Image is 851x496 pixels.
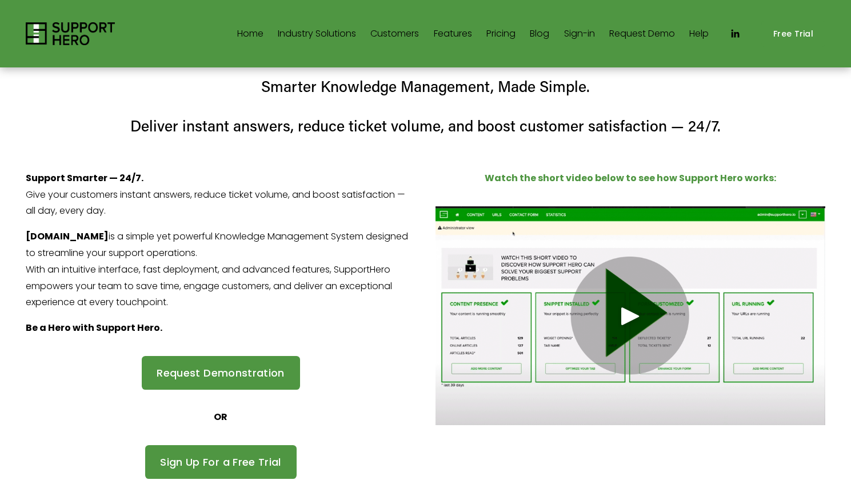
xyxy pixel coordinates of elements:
[26,229,416,311] p: is a simple yet powerful Knowledge Management System designed to streamline your support operatio...
[609,25,675,43] a: Request Demo
[26,115,826,137] h4: Deliver instant answers, reduce ticket volume, and boost customer satisfaction — 24/7.
[485,171,776,185] strong: Watch the short video below to see how Support Hero works:
[729,28,741,39] a: LinkedIn
[26,321,162,334] strong: Be a Hero with Support Hero.
[26,230,109,243] strong: [DOMAIN_NAME]
[26,22,115,45] img: Support Hero
[26,76,826,97] h4: Smarter Knowledge Management, Made Simple.
[145,445,297,479] a: Sign Up For a Free Trial
[530,25,549,43] a: Blog
[434,25,472,43] a: Features
[486,25,516,43] a: Pricing
[761,21,826,47] a: Free Trial
[214,410,227,423] strong: OR
[689,25,709,43] a: Help
[26,170,416,219] p: Give your customers instant answers, reduce ticket volume, and boost satisfaction — all day, ever...
[617,302,644,330] div: Play
[278,25,356,43] a: folder dropdown
[564,25,595,43] a: Sign-in
[142,356,300,390] a: Request Demonstration
[278,26,356,42] span: Industry Solutions
[26,171,143,185] strong: Support Smarter — 24/7.
[370,25,419,43] a: Customers
[237,25,263,43] a: Home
